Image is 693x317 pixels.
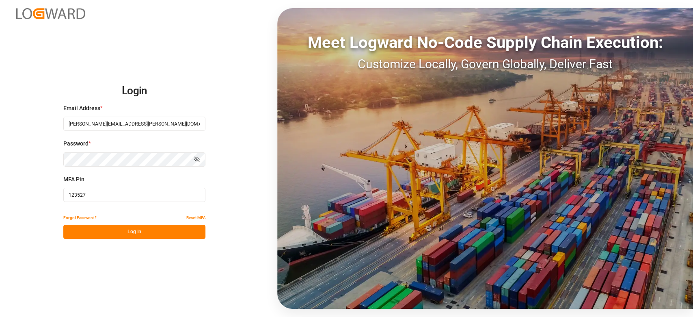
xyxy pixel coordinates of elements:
span: MFA Pin [63,175,84,184]
button: Reset MFA [186,211,205,225]
img: Logward_new_orange.png [16,8,85,19]
button: Forgot Password? [63,211,97,225]
span: Email Address [63,104,100,113]
input: Enter your email [63,117,205,131]
span: Password [63,139,89,148]
div: Meet Logward No-Code Supply Chain Execution: [277,30,693,55]
div: Customize Locally, Govern Globally, Deliver Fast [277,55,693,73]
button: Log In [63,225,205,239]
h2: Login [63,78,205,104]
